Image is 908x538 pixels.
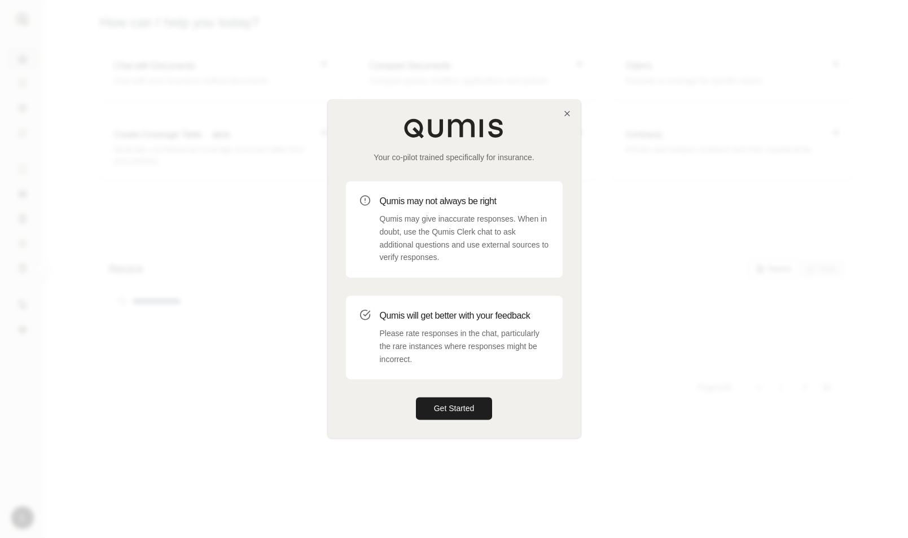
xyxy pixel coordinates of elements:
[403,118,505,138] img: Qumis Logo
[416,398,493,420] button: Get Started
[380,195,549,208] h3: Qumis may not always be right
[380,309,549,323] h3: Qumis will get better with your feedback
[346,152,563,163] p: Your co-pilot trained specifically for insurance.
[380,327,549,365] p: Please rate responses in the chat, particularly the rare instances where responses might be incor...
[380,213,549,264] p: Qumis may give inaccurate responses. When in doubt, use the Qumis Clerk chat to ask additional qu...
